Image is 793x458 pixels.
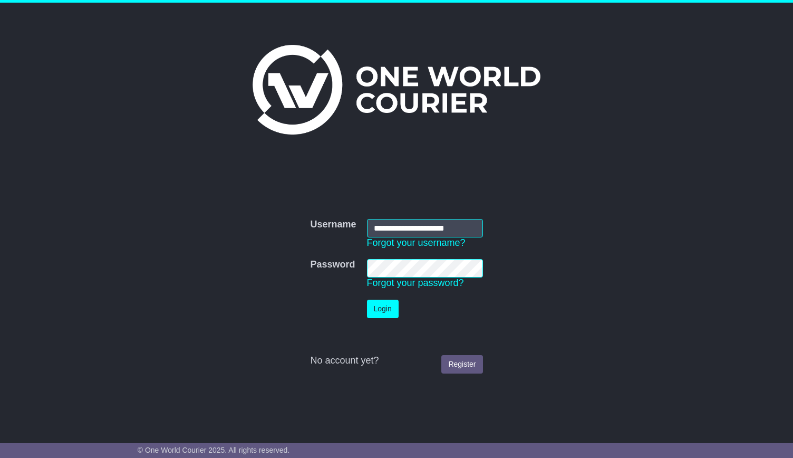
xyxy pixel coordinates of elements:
[367,278,464,288] a: Forgot your password?
[441,355,482,374] a: Register
[253,45,540,135] img: One World
[367,237,466,248] a: Forgot your username?
[310,259,355,271] label: Password
[310,219,356,231] label: Username
[138,446,290,454] span: © One World Courier 2025. All rights reserved.
[310,355,482,367] div: No account yet?
[367,300,399,318] button: Login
